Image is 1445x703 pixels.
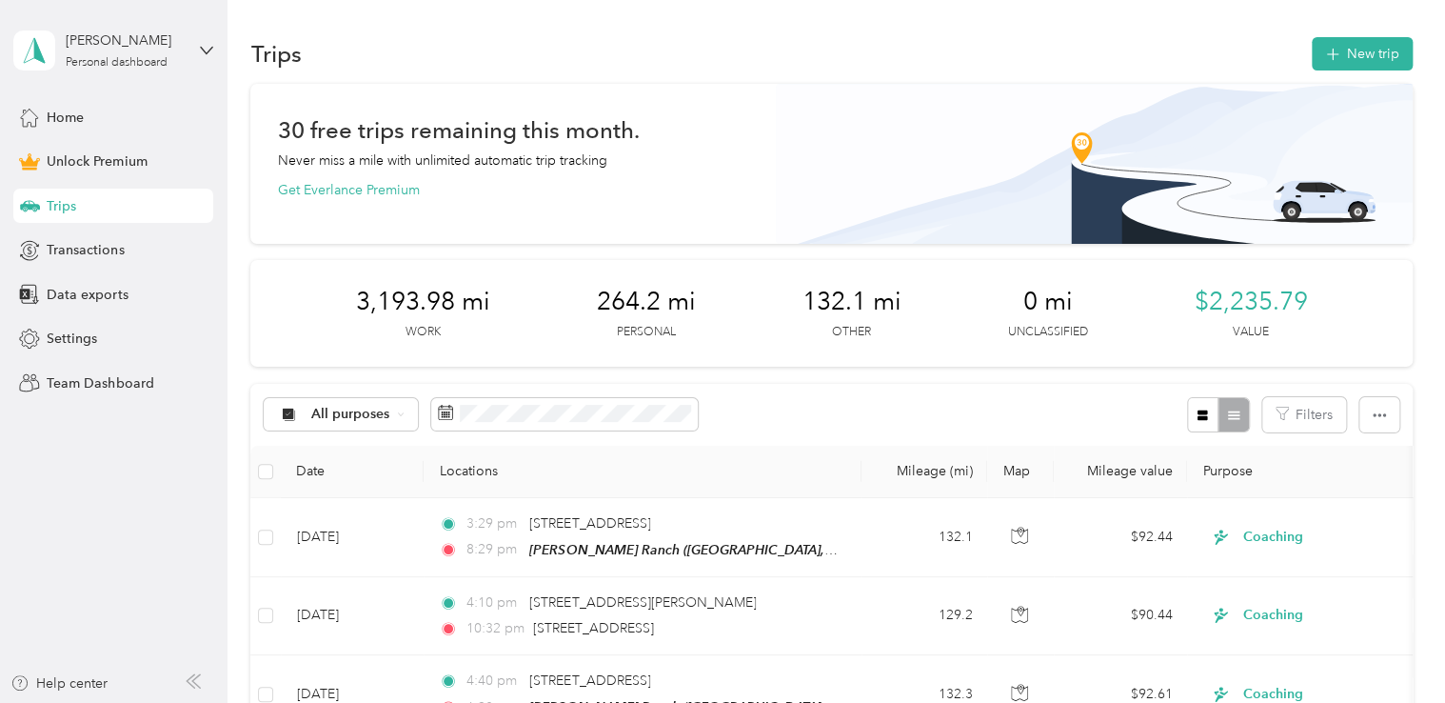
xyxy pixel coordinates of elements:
[1338,596,1445,703] iframe: Everlance-gr Chat Button Frame
[861,498,987,577] td: 132.1
[596,287,695,317] span: 264.2 mi
[424,446,861,498] th: Locations
[1054,577,1187,655] td: $90.44
[281,498,424,577] td: [DATE]
[1194,287,1307,317] span: $2,235.79
[1233,324,1269,341] p: Value
[616,324,675,341] p: Personal
[47,151,147,171] span: Unlock Premium
[10,673,108,693] button: Help center
[466,539,521,560] span: 8:29 pm
[277,151,606,171] p: Never miss a mile with unlimited automatic trip tracking
[529,673,650,689] span: [STREET_ADDRESS]
[47,240,124,260] span: Transactions
[47,196,76,216] span: Trips
[802,287,901,317] span: 132.1 mi
[1007,324,1087,341] p: Unclassified
[281,446,424,498] th: Date
[1054,498,1187,577] td: $92.44
[1262,397,1346,432] button: Filters
[47,373,153,393] span: Team Dashboard
[1054,446,1187,498] th: Mileage value
[466,671,521,692] span: 4:40 pm
[311,408,390,421] span: All purposes
[466,513,521,534] span: 3:29 pm
[529,515,650,532] span: [STREET_ADDRESS]
[533,620,654,636] span: [STREET_ADDRESS]
[529,542,1387,558] span: [PERSON_NAME] Ranch ([GEOGRAPHIC_DATA], [GEOGRAPHIC_DATA], [GEOGRAPHIC_DATA], [GEOGRAPHIC_DATA], ...
[66,30,185,50] div: [PERSON_NAME]
[355,287,489,317] span: 3,193.98 mi
[832,324,871,341] p: Other
[1243,605,1417,626] span: Coaching
[66,57,168,69] div: Personal dashboard
[776,84,1413,244] img: Banner
[1243,527,1417,548] span: Coaching
[529,594,756,611] span: [STREET_ADDRESS][PERSON_NAME]
[47,108,84,128] span: Home
[250,44,301,64] h1: Trips
[987,446,1054,498] th: Map
[1022,287,1072,317] span: 0 mi
[47,285,128,305] span: Data exports
[281,577,424,655] td: [DATE]
[277,120,639,140] h1: 30 free trips remaining this month.
[861,577,987,655] td: 129.2
[405,324,440,341] p: Work
[1312,37,1413,70] button: New trip
[47,329,97,349] span: Settings
[861,446,987,498] th: Mileage (mi)
[466,593,521,613] span: 4:10 pm
[466,618,525,639] span: 10:32 pm
[277,180,419,200] button: Get Everlance Premium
